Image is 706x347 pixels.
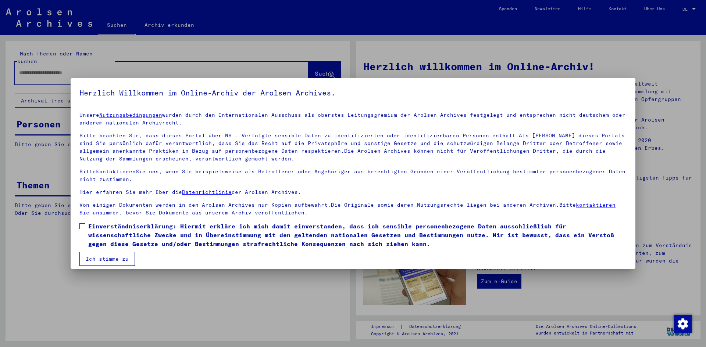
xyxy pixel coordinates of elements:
[96,168,136,175] a: kontaktieren
[79,202,616,216] a: kontaktieren Sie uns
[79,201,627,217] p: Von einigen Dokumenten werden in den Arolsen Archives nur Kopien aufbewahrt.Die Originale sowie d...
[99,112,162,118] a: Nutzungsbedingungen
[79,111,627,127] p: Unsere wurden durch den Internationalen Ausschuss als oberstes Leitungsgremium der Arolsen Archiv...
[79,132,627,163] p: Bitte beachten Sie, dass dieses Portal über NS - Verfolgte sensible Daten zu identifizierten oder...
[182,189,232,195] a: Datenrichtlinie
[79,188,627,196] p: Hier erfahren Sie mehr über die der Arolsen Archives.
[79,168,627,183] p: Bitte Sie uns, wenn Sie beispielsweise als Betroffener oder Angehöriger aus berechtigten Gründen ...
[88,222,627,248] span: Einverständniserklärung: Hiermit erkläre ich mich damit einverstanden, dass ich sensible personen...
[79,87,627,99] h5: Herzlich Willkommen im Online-Archiv der Arolsen Archives.
[674,315,691,332] div: Zustimmung ändern
[79,252,135,266] button: Ich stimme zu
[674,315,692,333] img: Zustimmung ändern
